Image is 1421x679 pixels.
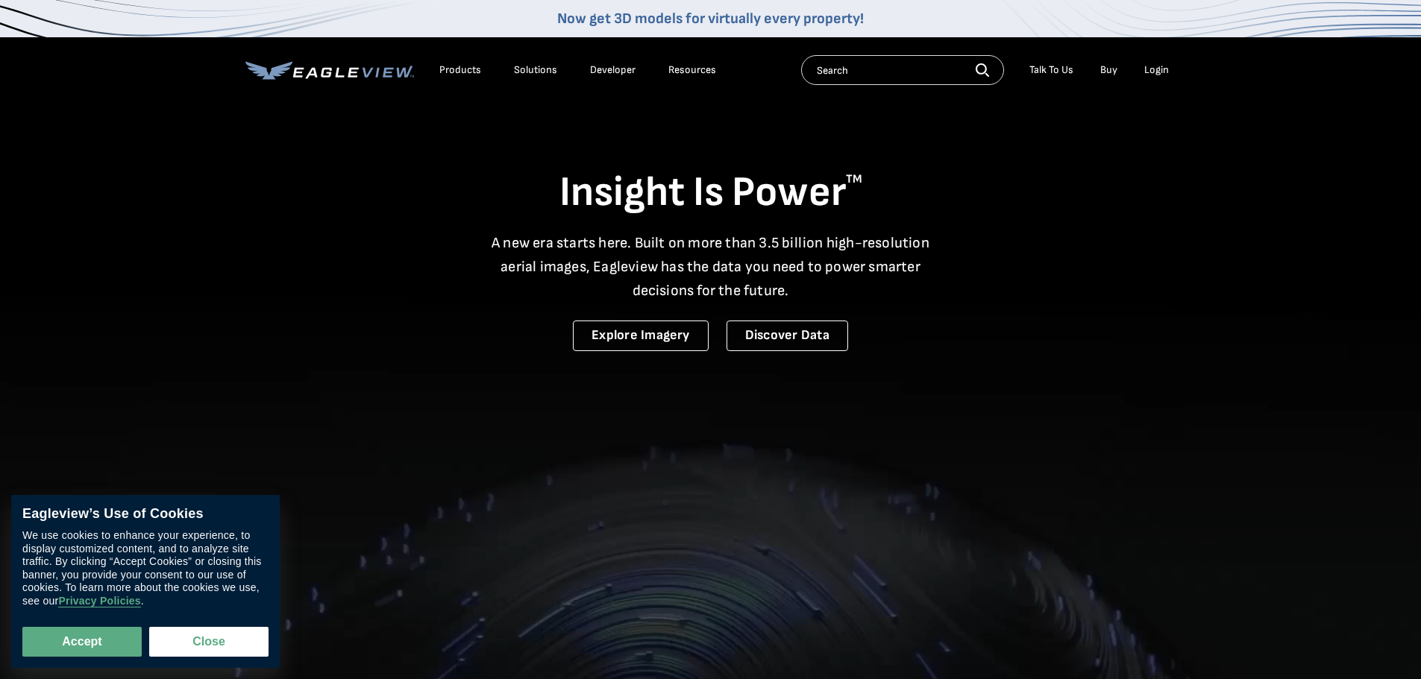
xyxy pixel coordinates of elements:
[22,506,269,522] div: Eagleview’s Use of Cookies
[483,231,939,303] p: A new era starts here. Built on more than 3.5 billion high-resolution aerial images, Eagleview ha...
[668,63,716,77] div: Resources
[245,167,1176,219] h1: Insight Is Power
[1100,63,1117,77] a: Buy
[22,530,269,608] div: We use cookies to enhance your experience, to display customized content, and to analyze site tra...
[514,63,557,77] div: Solutions
[439,63,481,77] div: Products
[801,55,1004,85] input: Search
[22,627,142,657] button: Accept
[1144,63,1169,77] div: Login
[846,172,862,186] sup: TM
[1029,63,1073,77] div: Talk To Us
[149,627,269,657] button: Close
[573,320,709,351] a: Explore Imagery
[727,320,848,351] a: Discover Data
[590,63,636,77] a: Developer
[557,10,864,28] a: Now get 3D models for virtually every property!
[58,596,140,608] a: Privacy Policies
